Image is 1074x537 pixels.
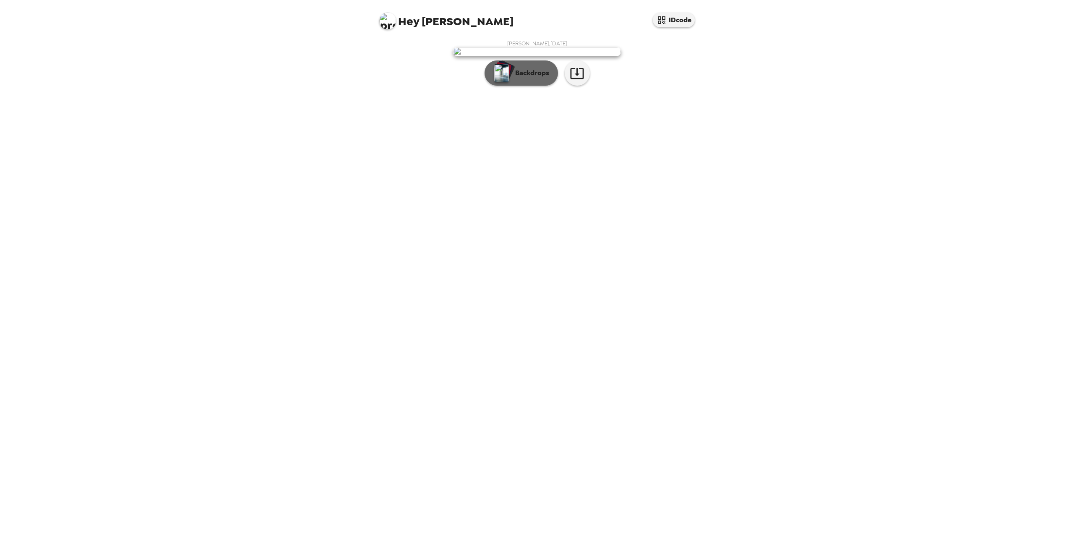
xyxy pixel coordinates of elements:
[507,40,567,47] span: [PERSON_NAME] , [DATE]
[511,68,549,78] p: Backdrops
[379,8,514,27] span: [PERSON_NAME]
[485,60,558,86] button: Backdrops
[379,13,396,29] img: profile pic
[653,13,695,27] button: IDcode
[453,47,621,56] img: user
[398,14,419,29] span: Hey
